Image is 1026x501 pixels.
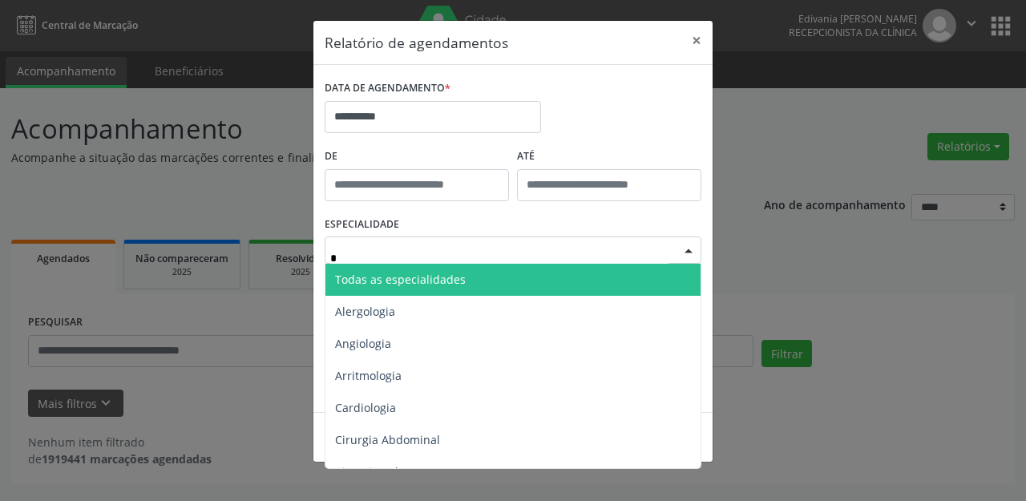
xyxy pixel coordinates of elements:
[325,212,399,237] label: ESPECIALIDADE
[517,144,701,169] label: ATÉ
[335,464,476,479] span: Cirurgia Cabeça e Pescoço
[335,368,402,383] span: Arritmologia
[681,21,713,60] button: Close
[325,76,450,101] label: DATA DE AGENDAMENTO
[335,400,396,415] span: Cardiologia
[325,32,508,53] h5: Relatório de agendamentos
[335,272,466,287] span: Todas as especialidades
[335,432,440,447] span: Cirurgia Abdominal
[335,304,395,319] span: Alergologia
[335,336,391,351] span: Angiologia
[325,144,509,169] label: De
